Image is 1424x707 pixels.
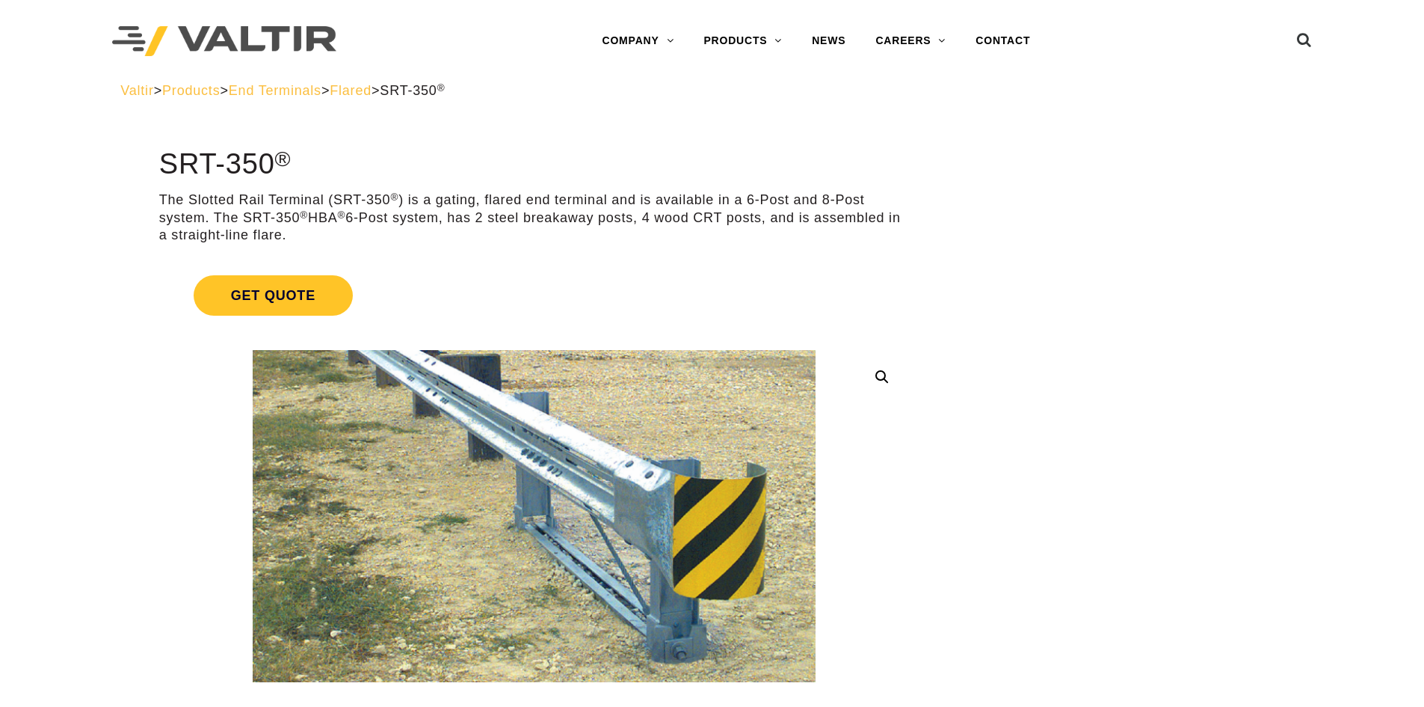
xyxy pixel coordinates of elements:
a: NEWS [797,26,860,56]
div: > > > > [120,82,1304,100]
a: End Terminals [229,83,321,98]
a: Flared [330,83,372,98]
p: The Slotted Rail Terminal (SRT-350 ) is a gating, flared end terminal and is available in a 6-Pos... [159,192,909,244]
a: CAREERS [860,26,961,56]
h1: SRT-350 [159,149,909,180]
a: Products [162,83,220,98]
span: SRT-350 [380,83,445,98]
sup: ® [338,209,346,221]
a: PRODUCTS [688,26,797,56]
a: Get Quote [159,257,909,334]
a: Valtir [120,83,153,98]
span: Get Quote [194,275,353,316]
a: COMPANY [587,26,688,56]
sup: ® [275,147,292,171]
sup: ® [437,82,446,94]
a: CONTACT [961,26,1045,56]
sup: ® [300,209,308,221]
sup: ® [390,192,398,203]
img: Valtir [112,26,336,57]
